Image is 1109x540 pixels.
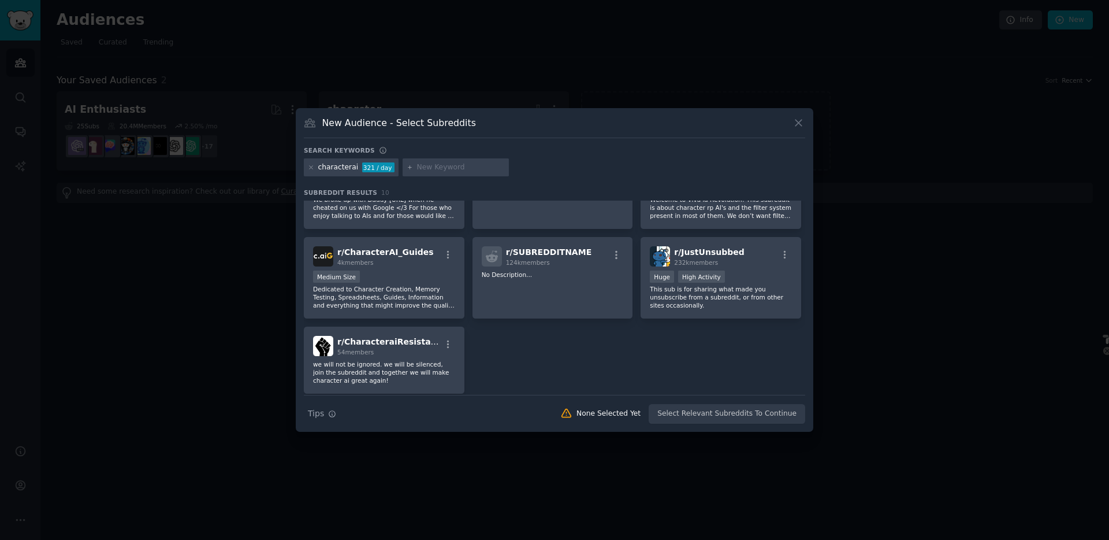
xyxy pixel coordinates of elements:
div: characterai [318,162,359,173]
span: 54 members [337,349,374,356]
h3: Search keywords [304,146,375,154]
div: 321 / day [362,162,395,173]
span: 10 [381,189,389,196]
h3: New Audience - Select Subreddits [322,117,476,129]
span: r/ JustUnsubbed [674,247,744,257]
p: Dedicated to Character Creation, Memory Testing, Spreadsheets, Guides, Information and everything... [313,285,455,309]
p: Welcome to Viva la Revolution! This subreddit is about character rp AI's and the filter system pr... [650,195,792,220]
input: New Keyword [417,162,505,173]
span: 124k members [506,259,550,266]
span: 232k members [674,259,718,266]
div: None Selected Yet [576,409,641,419]
span: Subreddit Results [304,188,377,197]
span: r/ CharacteraiResistance [337,337,446,346]
span: r/ SUBREDDITNAME [506,247,592,257]
div: Medium Size [313,271,360,283]
p: This sub is for sharing what made you unsubscribe from a subreddit, or from other sites occasiona... [650,285,792,309]
button: Tips [304,404,340,424]
img: JustUnsubbed [650,246,670,267]
div: High Activity [678,271,725,283]
img: CharacterAI_Guides [313,246,333,267]
p: We broke up with Daddy [URL] when he cheated on us with Google </3 For those who enjoy talking to... [313,195,455,220]
p: No Description... [482,271,624,279]
span: 4k members [337,259,374,266]
p: we will not be ignored. we will be silenced, join the subreddit and together we will make charact... [313,360,455,384]
div: Huge [650,271,674,283]
img: CharacteraiResistance [313,336,333,356]
span: Tips [308,408,324,420]
span: r/ CharacterAI_Guides [337,247,434,257]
